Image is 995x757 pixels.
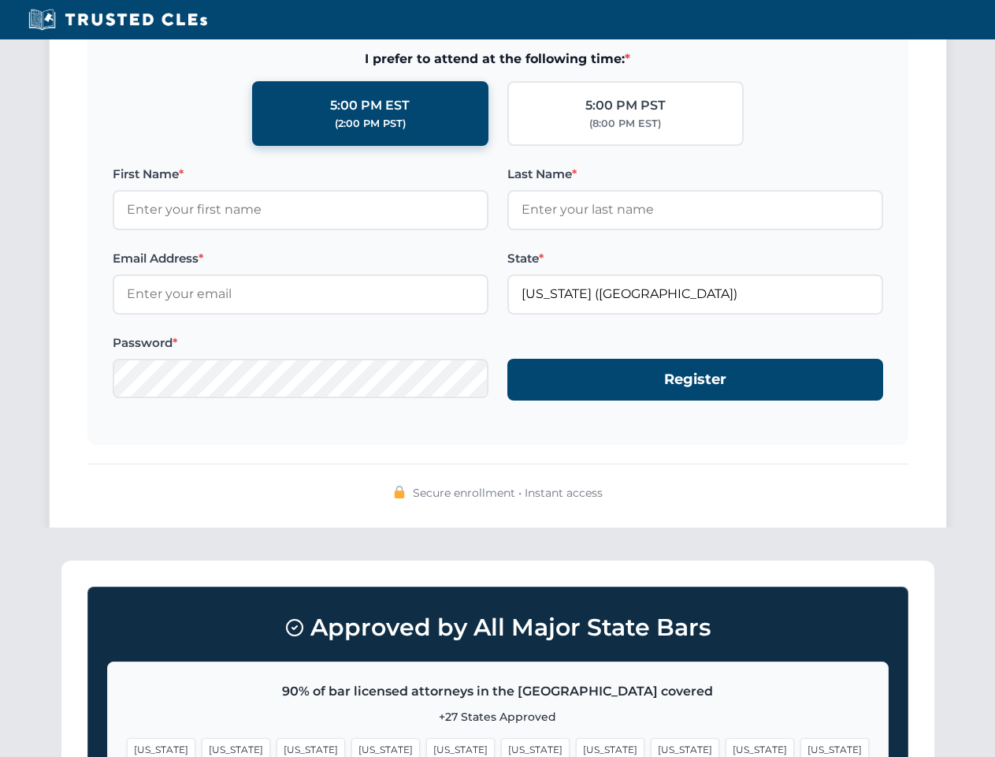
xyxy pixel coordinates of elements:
[413,484,603,502] span: Secure enrollment • Instant access
[113,334,488,352] label: Password
[589,116,661,132] div: (8:00 PM EST)
[507,359,883,401] button: Register
[113,190,488,229] input: Enter your first name
[24,8,212,32] img: Trusted CLEs
[335,116,406,132] div: (2:00 PM PST)
[113,165,488,184] label: First Name
[507,190,883,229] input: Enter your last name
[507,249,883,268] label: State
[585,95,666,116] div: 5:00 PM PST
[127,708,869,725] p: +27 States Approved
[507,274,883,314] input: Florida (FL)
[330,95,410,116] div: 5:00 PM EST
[107,606,889,649] h3: Approved by All Major State Bars
[113,49,883,69] span: I prefer to attend at the following time:
[507,165,883,184] label: Last Name
[113,274,488,314] input: Enter your email
[113,249,488,268] label: Email Address
[393,486,406,498] img: 🔒
[127,681,869,702] p: 90% of bar licensed attorneys in the [GEOGRAPHIC_DATA] covered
